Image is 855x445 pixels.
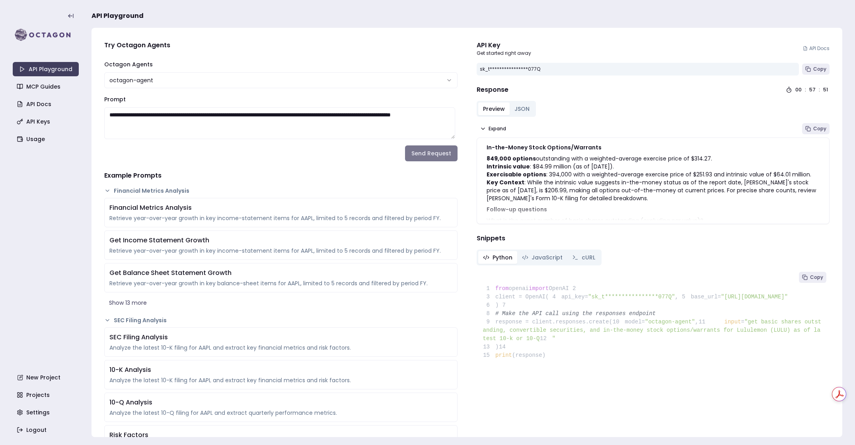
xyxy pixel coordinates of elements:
[14,405,80,420] a: Settings
[477,50,531,56] p: Get started right away
[405,145,458,161] button: Send Request
[14,97,80,111] a: API Docs
[483,302,499,308] span: )
[819,87,820,93] div: :
[823,87,830,93] div: 51
[109,376,452,384] div: Analyze the latest 10-K filing for AAPL and extract key financial metrics and risk factors.
[698,318,711,326] span: 11
[487,170,546,178] strong: Exercisable options
[487,170,820,178] li: : 394,000 with a weighted-average exercise price of $251.93 and intrinsic value of $64.01 million.
[549,285,569,292] span: OpenAI
[495,310,656,317] span: # Make the API call using the responses endpoint
[14,114,80,129] a: API Keys
[802,123,830,134] button: Copy
[109,344,452,352] div: Analyze the latest 10-K filing for AAPL and extract key financial metrics and risk factors.
[678,293,691,301] span: 5
[549,293,561,301] span: 4
[493,253,512,261] span: Python
[483,301,496,310] span: 6
[109,333,452,342] div: SEC Filing Analysis
[483,293,496,301] span: 3
[725,319,741,325] span: input
[569,284,582,293] span: 2
[810,274,823,281] span: Copy
[487,205,820,213] h3: Follow-up questions
[477,41,531,50] div: API Key
[483,284,496,293] span: 1
[489,126,506,132] span: Expand
[799,272,826,283] button: Copy
[803,45,830,52] a: API Docs
[487,155,536,163] strong: 849,000 options
[741,319,744,325] span: =
[495,285,509,292] span: from
[109,214,452,222] div: Retrieve year-over-year growth in key income-statement items for AAPL, limited to 5 records and f...
[809,87,816,93] div: 57
[695,319,698,325] span: ,
[487,143,820,151] h3: In-the-Money Stock Options/Warrants
[477,234,830,243] h4: Snippets
[109,279,452,287] div: Retrieve year-over-year growth in key balance-sheet items for AAPL, limited to 5 records and filt...
[510,103,534,115] button: JSON
[561,294,588,300] span: api_key=
[487,163,530,170] strong: Intrinsic value
[478,103,510,115] button: Preview
[109,247,452,255] div: Retrieve year-over-year growth in key income-statement items for AAPL, limited to 5 records and f...
[512,352,545,358] span: (response)
[483,344,499,350] span: )
[483,318,496,326] span: 9
[14,79,80,94] a: MCP Guides
[477,123,509,134] button: Expand
[483,294,549,300] span: client = OpenAI(
[14,423,80,437] a: Logout
[109,236,452,245] div: Get Income Statement Growth
[109,409,452,417] div: Analyze the latest 10-Q filing for AAPL and extract quarterly performance metrics.
[109,430,452,440] div: Risk Factors
[487,217,820,224] li: What is the exact number of basic shares outstanding (excluding par value)?
[813,126,826,132] span: Copy
[109,398,452,407] div: 10-Q Analysis
[14,370,80,385] a: New Project
[645,319,695,325] span: "octagon-agent"
[104,41,458,50] h4: Try Octagon Agents
[509,285,529,292] span: openai
[499,343,511,351] span: 14
[483,343,496,351] span: 13
[539,335,552,343] span: 12
[13,27,79,43] img: logo-rect-yK7x_WSZ.svg
[109,365,452,375] div: 10-K Analysis
[802,64,830,75] button: Copy
[487,155,820,163] li: outstanding with a weighted-average exercise price of $314.27.
[104,296,458,310] button: Show 13 more
[109,203,452,213] div: Financial Metrics Analysis
[104,171,458,180] h4: Example Prompts
[691,294,721,300] span: base_url=
[109,268,452,278] div: Get Balance Sheet Statement Growth
[92,11,144,21] span: API Playground
[487,163,820,170] li: : $84.99 million (as of [DATE]).
[487,178,820,202] p: : While the intrinsic value suggests in-the-money status as of the report date, [PERSON_NAME]'s s...
[795,87,802,93] div: 00
[104,60,153,68] label: Octagon Agents
[477,85,508,95] h4: Response
[499,301,511,310] span: 7
[529,285,549,292] span: import
[805,87,806,93] div: :
[483,319,613,325] span: response = client.responses.create(
[721,294,788,300] span: "[URL][DOMAIN_NAME]"
[813,66,826,72] span: Copy
[483,310,496,318] span: 8
[612,318,625,326] span: 10
[495,352,512,358] span: print
[13,62,79,76] a: API Playground
[104,187,458,195] button: Financial Metrics Analysis
[483,319,822,342] span: "get basic shares outstanding, convertible securities, and in-the-money stock options/warrants fo...
[582,253,595,261] span: cURL
[14,132,80,146] a: Usage
[483,351,496,360] span: 15
[14,388,80,402] a: Projects
[104,95,126,103] label: Prompt
[487,178,524,186] strong: Key Context
[104,316,458,324] button: SEC Filing Analysis
[552,335,555,342] span: "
